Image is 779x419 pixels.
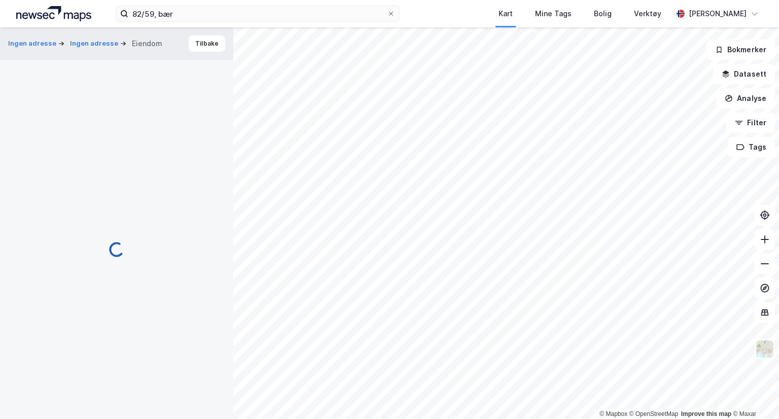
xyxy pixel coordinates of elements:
[16,6,91,21] img: logo.a4113a55bc3d86da70a041830d287a7e.svg
[70,39,120,49] button: Ingen adresse
[728,137,775,157] button: Tags
[634,8,661,20] div: Verktøy
[728,370,779,419] iframe: Chat Widget
[599,410,627,417] a: Mapbox
[189,36,225,52] button: Tilbake
[689,8,747,20] div: [PERSON_NAME]
[726,113,775,133] button: Filter
[499,8,513,20] div: Kart
[713,64,775,84] button: Datasett
[594,8,612,20] div: Bolig
[755,339,774,359] img: Z
[629,410,679,417] a: OpenStreetMap
[8,39,58,49] button: Ingen adresse
[728,370,779,419] div: Kontrollprogram for chat
[706,40,775,60] button: Bokmerker
[109,241,125,258] img: spinner.a6d8c91a73a9ac5275cf975e30b51cfb.svg
[132,38,162,50] div: Eiendom
[535,8,572,20] div: Mine Tags
[681,410,731,417] a: Improve this map
[716,88,775,109] button: Analyse
[128,6,387,21] input: Søk på adresse, matrikkel, gårdeiere, leietakere eller personer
